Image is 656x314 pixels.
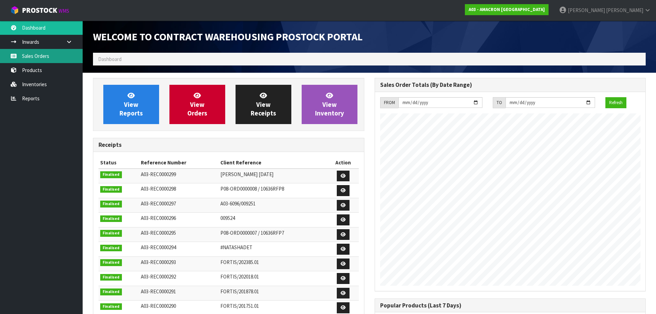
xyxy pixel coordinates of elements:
span: Finalised [100,288,122,295]
span: #NATASHADET [220,244,252,251]
span: Finalised [100,259,122,266]
span: Finalised [100,171,122,178]
span: Finalised [100,245,122,252]
span: View Inventory [315,91,344,117]
span: Welcome to Contract Warehousing ProStock Portal [93,30,363,43]
span: FORTIS/202018.01 [220,273,259,280]
span: A03-REC0000290 [141,303,176,309]
span: A03-6096/009251 [220,200,256,207]
span: A03-REC0000296 [141,215,176,221]
span: A03-REC0000294 [141,244,176,251]
span: Finalised [100,303,122,310]
button: Refresh [605,97,626,108]
a: ViewOrders [169,85,225,124]
span: A03-REC0000295 [141,230,176,236]
span: P08-ORD0000007 / 10636RFP7 [220,230,284,236]
th: Reference Number [139,157,219,168]
span: A03-REC0000298 [141,185,176,192]
span: Finalised [100,230,122,237]
span: [PERSON_NAME] [568,7,605,13]
span: View Reports [119,91,143,117]
span: View Receipts [251,91,276,117]
span: Dashboard [98,56,122,62]
span: Finalised [100,274,122,281]
span: FORTIS/201878.01 [220,288,259,295]
h3: Popular Products (Last 7 Days) [380,302,641,309]
span: A03-REC0000297 [141,200,176,207]
span: View Orders [187,91,207,117]
img: cube-alt.png [10,6,19,14]
small: WMS [59,8,69,14]
span: FORTIS/202385.01 [220,259,259,265]
th: Action [328,157,358,168]
strong: A03 - AMACRON [GEOGRAPHIC_DATA] [469,7,545,12]
span: Finalised [100,215,122,222]
span: FORTIS/201751.01 [220,303,259,309]
span: A03-REC0000299 [141,171,176,178]
th: Status [98,157,139,168]
a: ViewInventory [302,85,357,124]
h3: Sales Order Totals (By Date Range) [380,82,641,88]
span: P08-ORD0000008 / 10636RFP8 [220,185,284,192]
span: A03-REC0000292 [141,273,176,280]
span: ProStock [22,6,57,15]
div: TO [493,97,506,108]
span: A03-REC0000293 [141,259,176,265]
span: Finalised [100,186,122,193]
a: ViewReceipts [236,85,291,124]
span: [PERSON_NAME] [606,7,643,13]
h3: Receipts [98,142,359,148]
span: Finalised [100,201,122,207]
span: [PERSON_NAME] [DATE] [220,171,273,178]
th: Client Reference [219,157,328,168]
a: ViewReports [103,85,159,124]
span: A03-REC0000291 [141,288,176,295]
div: FROM [380,97,398,108]
span: 009524 [220,215,235,221]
